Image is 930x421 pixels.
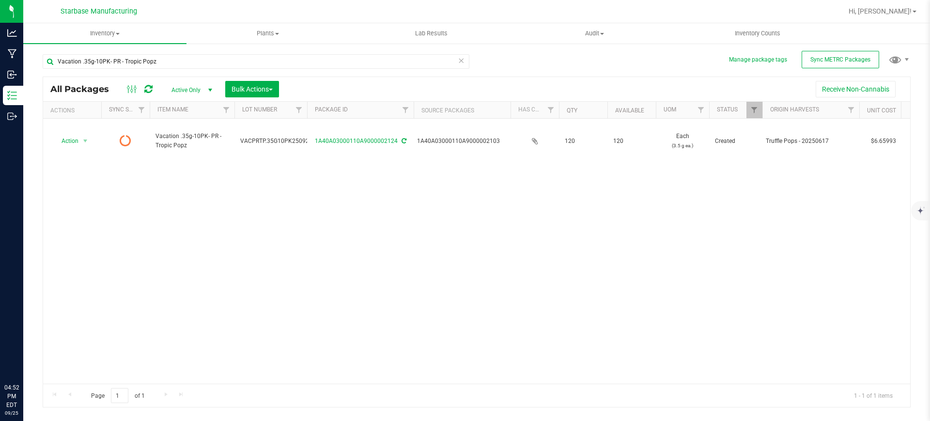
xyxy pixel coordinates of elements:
[846,388,900,403] span: 1 - 1 of 1 items
[134,102,150,118] a: Filter
[849,7,912,15] span: Hi, [PERSON_NAME]!
[746,102,762,118] a: Filter
[315,106,348,113] a: Package ID
[187,29,349,38] span: Plants
[79,134,92,148] span: select
[867,107,896,114] a: Unit Cost
[458,54,465,67] span: Clear
[664,106,676,113] a: UOM
[50,107,97,114] div: Actions
[53,134,79,148] span: Action
[398,102,414,118] a: Filter
[810,56,870,63] span: Sync METRC Packages
[225,81,279,97] button: Bulk Actions
[50,84,119,94] span: All Packages
[662,132,703,150] span: Each
[111,388,128,403] input: 1
[717,106,738,113] a: Status
[513,29,676,38] span: Audit
[565,137,602,146] span: 120
[843,102,859,118] a: Filter
[613,137,650,146] span: 120
[43,54,469,69] input: Search Package ID, Item Name, SKU, Lot or Part Number...
[10,343,39,373] iframe: Resource center
[23,23,186,44] a: Inventory
[859,119,908,164] td: $6.65993
[7,70,17,79] inline-svg: Inbound
[120,134,131,148] span: Pending Sync
[402,29,461,38] span: Lab Results
[315,138,398,144] a: 1A40A03000110A9000002124
[186,23,350,44] a: Plants
[766,137,856,146] div: Value 1: Truffle Pops - 20250617
[7,28,17,38] inline-svg: Analytics
[4,409,19,417] p: 09/25
[400,138,406,144] span: Sync from Compliance System
[155,132,229,150] span: Vacation .35g-10PK- PR - Tropic Popz
[4,383,19,409] p: 04:52 PM EDT
[543,102,559,118] a: Filter
[662,141,703,150] p: (3.5 g ea.)
[7,111,17,121] inline-svg: Outbound
[242,106,277,113] a: Lot Number
[109,106,146,113] a: Sync Status
[567,107,577,114] a: Qty
[23,29,186,38] span: Inventory
[61,7,137,16] span: Starbase Manufacturing
[722,29,793,38] span: Inventory Counts
[615,107,644,114] a: Available
[513,23,676,44] a: Audit
[240,137,312,146] span: VACPRTP.35G10PK250925
[770,106,819,113] a: Origin Harvests
[414,102,511,119] th: Source Packages
[232,85,273,93] span: Bulk Actions
[7,91,17,100] inline-svg: Inventory
[417,137,508,146] div: Value 1: 1A40A03000110A9000002103
[676,23,839,44] a: Inventory Counts
[816,81,896,97] button: Receive Non-Cannabis
[729,56,787,64] button: Manage package tags
[83,388,153,403] span: Page of 1
[511,102,559,119] th: Has COA
[350,23,513,44] a: Lab Results
[157,106,188,113] a: Item Name
[715,137,757,146] span: Created
[218,102,234,118] a: Filter
[291,102,307,118] a: Filter
[693,102,709,118] a: Filter
[802,51,879,68] button: Sync METRC Packages
[7,49,17,59] inline-svg: Manufacturing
